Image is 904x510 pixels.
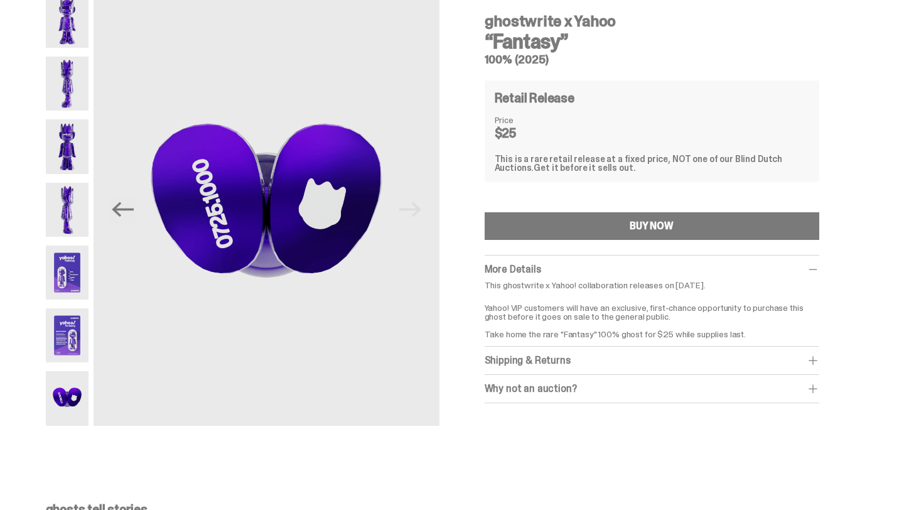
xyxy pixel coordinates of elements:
p: This ghostwrite x Yahoo! collaboration releases on [DATE]. [485,281,819,290]
h5: 100% (2025) [485,54,819,65]
span: Get it before it sells out. [534,162,635,173]
button: BUY NOW [485,212,819,240]
dd: $25 [495,127,557,139]
div: BUY NOW [630,221,674,231]
dt: Price [495,116,557,124]
img: Yahoo-HG---3.png [46,119,89,173]
img: Yahoo-HG---7.png [46,371,89,425]
h3: “Fantasy” [485,31,819,52]
span: More Details [485,263,541,276]
img: Yahoo-HG---5.png [46,246,89,300]
img: Yahoo-HG---6.png [46,308,89,362]
img: Yahoo-HG---4.png [46,183,89,237]
div: This is a rare retail release at a fixed price, NOT one of our Blind Dutch Auctions. [495,155,809,172]
h4: Retail Release [495,92,574,104]
p: Yahoo! VIP customers will have an exclusive, first-chance opportunity to purchase this ghost befo... [485,295,819,339]
div: Shipping & Returns [485,354,819,367]
div: Why not an auction? [485,382,819,395]
button: Previous [109,196,136,224]
img: Yahoo-HG---2.png [46,57,89,111]
h4: ghostwrite x Yahoo [485,14,819,29]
